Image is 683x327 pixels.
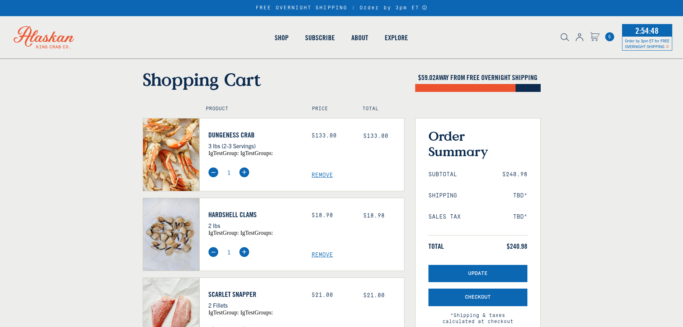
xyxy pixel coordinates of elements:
button: Update [428,265,527,282]
span: Sales Tax [428,214,461,220]
span: igTestGroup: [208,230,239,236]
h4: Price [312,106,347,112]
h1: Shopping Cart [143,69,404,90]
h3: Order Summary [428,128,527,159]
span: $18.98 [363,212,385,219]
a: Explore [376,17,416,58]
span: $21.00 [363,292,385,299]
span: igTestGroup: [208,309,239,316]
span: Checkout [465,294,491,300]
img: plus [239,167,249,177]
a: Remove [312,172,404,179]
span: igTestGroups: [240,309,273,316]
div: $133.00 [312,132,352,139]
span: 59.02 [421,73,436,82]
span: Shipping Notice Icon [666,44,669,49]
span: $133.00 [363,133,388,139]
h4: Product [206,106,297,112]
img: Alaskan King Crab Co. logo [4,16,84,59]
a: Announcement Bar Modal [422,5,427,10]
span: igTestGroups: [240,150,273,156]
p: 2 Fillets [208,300,301,310]
img: plus [239,247,249,257]
a: Cart [590,32,599,42]
span: Shipping [428,192,457,199]
img: Dungeness Crab - 3 lbs (2-3 Servings) [143,118,199,191]
a: Remove [312,252,404,258]
a: Shop [266,17,297,58]
span: Order by 3pm ET for FREE OVERNIGHT SHIPPING [625,38,669,49]
span: 2:54:48 [634,23,660,38]
img: Hardshell Clams - 2 lbs [143,198,199,271]
button: Checkout [428,289,527,306]
img: minus [208,167,218,177]
img: account [576,33,583,41]
img: minus [208,247,218,257]
span: Total [428,242,444,251]
span: *Shipping & taxes calculated at checkout [428,306,527,325]
span: $240.98 [507,242,527,251]
p: 3 lbs (2-3 Servings) [208,141,301,150]
span: $240.98 [502,171,527,178]
span: 5 [605,32,614,41]
h4: $ AWAY FROM FREE OVERNIGHT SHIPPING [415,73,541,82]
a: Cart [605,32,614,41]
p: 2 lbs [208,221,301,230]
span: Update [468,271,488,277]
span: igTestGroups: [240,230,273,236]
div: $21.00 [312,292,352,299]
span: igTestGroup: [208,150,239,156]
a: Scarlet Snapper [208,290,301,299]
h4: Total [362,106,398,112]
div: $18.98 [312,212,352,219]
span: Subtotal [428,171,457,178]
img: search [561,33,569,41]
a: Subscribe [297,17,343,58]
a: About [343,17,376,58]
a: Hardshell Clams [208,210,301,219]
a: Dungeness Crab [208,131,301,139]
div: FREE OVERNIGHT SHIPPING | Order by 3pm ET [256,5,427,11]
